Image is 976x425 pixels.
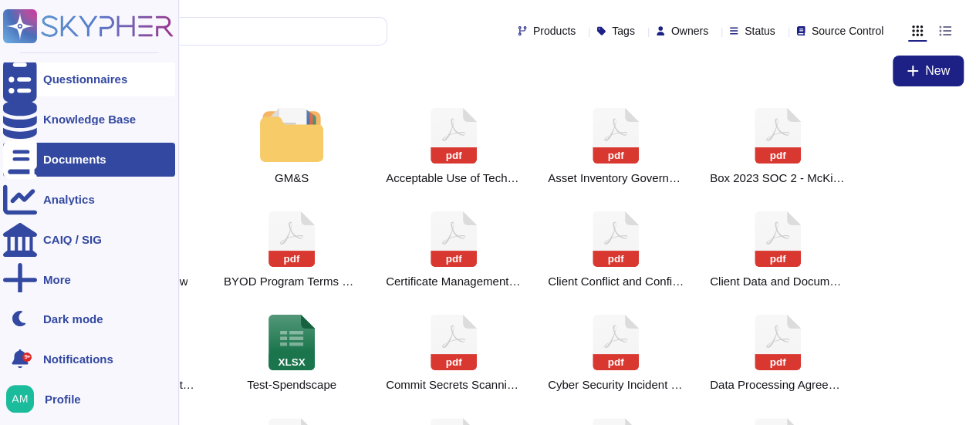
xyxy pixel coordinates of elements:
[43,353,113,365] span: Notifications
[43,274,71,285] div: More
[45,393,81,405] span: Profile
[548,275,684,288] span: Client Conflict and Confidentiality Policy.pdf
[386,275,522,288] span: Certificate Management Standard.pdf
[812,25,883,36] span: Source Control
[3,382,45,416] button: user
[671,25,708,36] span: Owners
[43,313,103,325] div: Dark mode
[247,378,336,392] span: ClientQuestionnaire.xlsx
[548,378,684,392] span: Cyber Security Incident Response Plan 1.6.pdf
[745,25,775,36] span: Status
[925,65,950,77] span: New
[3,183,175,217] a: Analytics
[3,103,175,137] a: Knowledge Base
[43,113,136,125] div: Knowledge Base
[548,171,684,185] span: Asset Inventory Governance Standard.pdf
[43,153,106,165] div: Documents
[893,56,964,86] button: New
[710,171,846,185] span: Box 2023 SOC 2 - McKinsey & Company, Inc.pdf
[710,378,846,392] span: Data Processing Agreement.pdf
[61,18,387,45] input: Search by keywords
[612,25,635,36] span: Tags
[275,171,309,185] span: GM&S
[3,62,175,96] a: Questionnaires
[43,234,102,245] div: CAIQ / SIG
[6,385,34,413] img: user
[533,25,576,36] span: Products
[386,171,522,185] span: Acceptable Use of Technology Policy.pdf
[3,223,175,257] a: CAIQ / SIG
[224,275,360,288] span: BYOD Program Terms of Use.pdf
[386,378,522,392] span: Commit Secrets Scanning Standard.pdf
[43,194,95,205] div: Analytics
[3,143,175,177] a: Documents
[710,275,846,288] span: Client Data and Document Management Policy.pdf
[43,73,127,85] div: Questionnaires
[22,352,32,362] div: 9+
